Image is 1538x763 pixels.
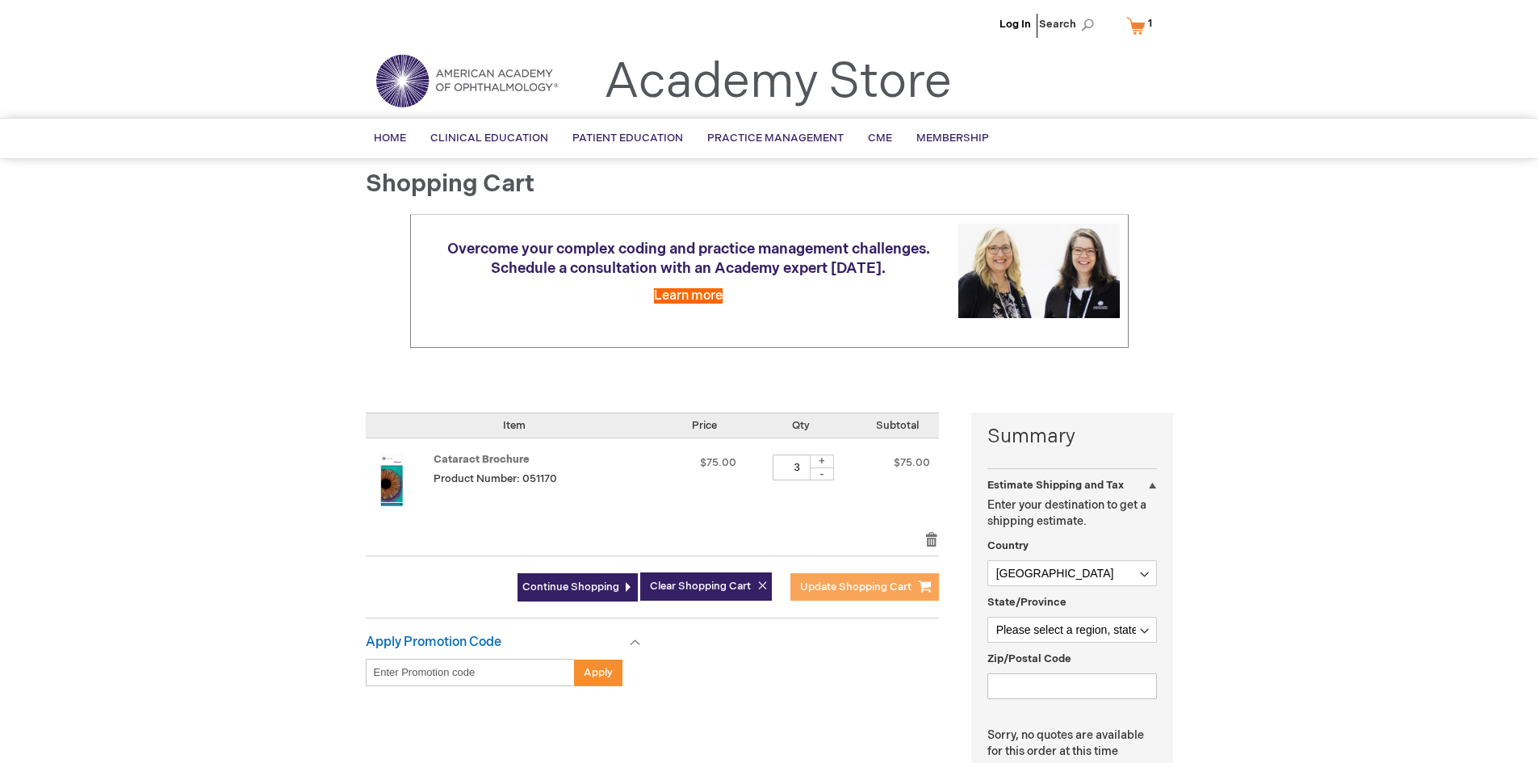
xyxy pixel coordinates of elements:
[584,666,613,679] span: Apply
[894,456,930,469] span: $75.00
[366,455,434,516] a: Cataract Brochure
[876,419,919,432] span: Subtotal
[374,132,406,145] span: Home
[640,572,772,601] button: Clear Shopping Cart
[1039,8,1100,40] span: Search
[958,224,1120,318] img: Schedule a consultation with an Academy expert today
[447,241,930,277] span: Overcome your complex coding and practice management challenges. Schedule a consultation with an ...
[434,453,530,466] a: Cataract Brochure
[987,596,1067,609] span: State/Province
[987,423,1157,451] strong: Summary
[1148,17,1152,30] span: 1
[987,497,1157,530] p: Enter your destination to get a shipping estimate.
[430,132,548,145] span: Clinical Education
[522,581,619,593] span: Continue Shopping
[999,18,1031,31] a: Log In
[604,53,952,111] a: Academy Store
[810,467,834,480] div: -
[707,132,844,145] span: Practice Management
[800,581,911,593] span: Update Shopping Cart
[503,419,526,432] span: Item
[574,659,622,686] button: Apply
[700,456,736,469] span: $75.00
[987,479,1124,492] strong: Estimate Shipping and Tax
[692,419,717,432] span: Price
[987,727,1157,760] p: Sorry, no quotes are available for this order at this time
[366,170,534,199] span: Shopping Cart
[572,132,683,145] span: Patient Education
[810,455,834,468] div: +
[434,472,557,485] span: Product Number: 051170
[792,419,810,432] span: Qty
[366,635,501,650] strong: Apply Promotion Code
[518,573,638,602] a: Continue Shopping
[773,455,821,480] input: Qty
[790,573,939,601] button: Update Shopping Cart
[650,580,751,593] span: Clear Shopping Cart
[654,288,723,304] a: Learn more
[868,132,892,145] span: CME
[987,652,1071,665] span: Zip/Postal Code
[987,539,1029,552] span: Country
[916,132,989,145] span: Membership
[366,455,417,506] img: Cataract Brochure
[366,659,575,686] input: Enter Promotion code
[1123,11,1163,40] a: 1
